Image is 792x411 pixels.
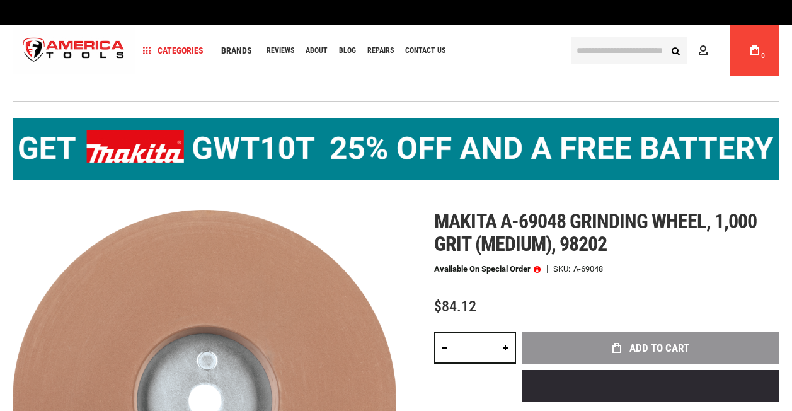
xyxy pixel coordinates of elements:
[743,25,767,76] a: 0
[137,42,209,59] a: Categories
[300,42,333,59] a: About
[13,27,135,74] a: store logo
[367,47,394,54] span: Repairs
[405,47,445,54] span: Contact Us
[573,265,603,273] div: A-69048
[13,27,135,74] img: America Tools
[267,47,294,54] span: Reviews
[434,265,541,274] p: Available on Special Order
[339,47,356,54] span: Blog
[399,42,451,59] a: Contact Us
[434,209,756,256] span: Makita a-69048 grinding wheel, 1,000 grit (medium), 98202
[261,42,300,59] a: Reviews
[143,46,204,55] span: Categories
[362,42,399,59] a: Repairs
[333,42,362,59] a: Blog
[221,46,252,55] span: Brands
[306,47,328,54] span: About
[434,298,476,315] span: $84.12
[13,118,779,180] img: BOGO: Buy the Makita® XGT IMpact Wrench (GWT10T), get the BL4040 4ah Battery FREE!
[553,265,573,273] strong: SKU
[761,52,765,59] span: 0
[663,38,687,62] button: Search
[215,42,258,59] a: Brands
